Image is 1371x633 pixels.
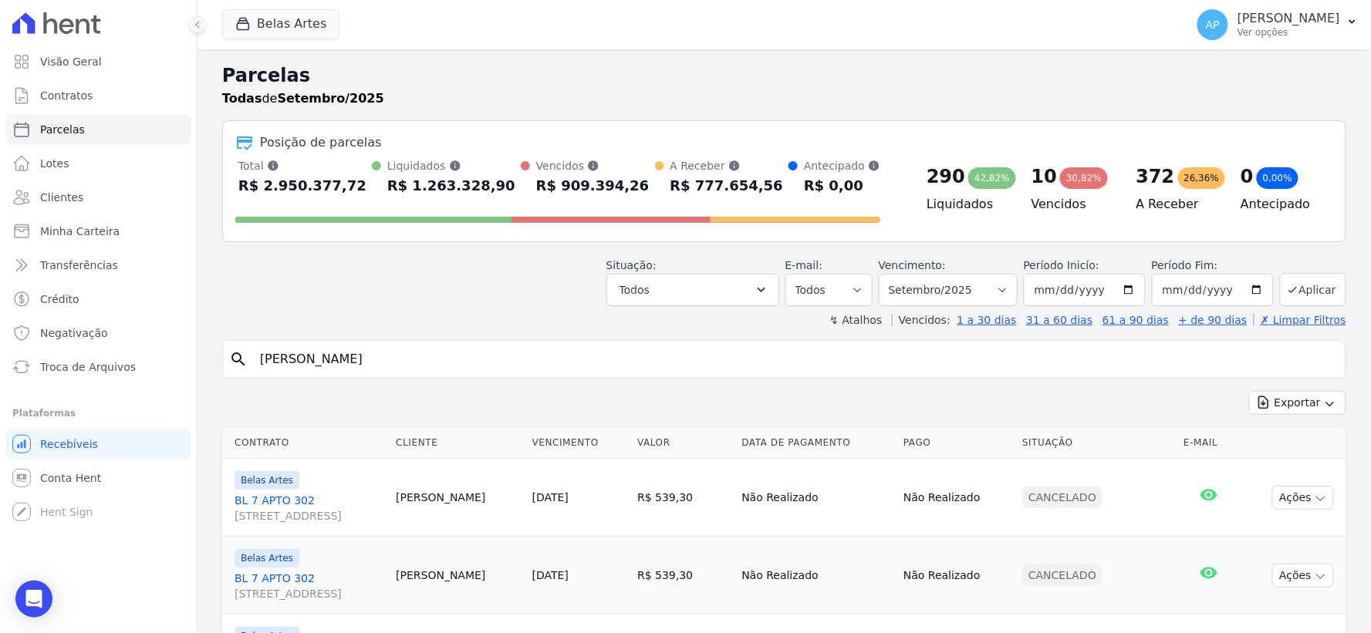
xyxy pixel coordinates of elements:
[892,314,951,326] label: Vencidos:
[40,88,93,103] span: Contratos
[606,274,779,306] button: Todos
[526,427,632,459] th: Vencimento
[1254,314,1346,326] a: ✗ Limpar Filtros
[1249,391,1346,415] button: Exportar
[536,173,650,198] div: R$ 909.394,26
[897,427,1016,459] th: Pago
[6,284,191,315] a: Crédito
[40,190,83,205] span: Clientes
[1272,564,1334,588] button: Ações
[40,156,69,171] span: Lotes
[6,429,191,460] a: Recebíveis
[829,314,882,326] label: ↯ Atalhos
[1185,3,1371,46] button: AP [PERSON_NAME] Ver opções
[235,493,383,524] a: BL 7 APTO 302[STREET_ADDRESS]
[1032,164,1057,189] div: 10
[897,537,1016,614] td: Não Realizado
[6,148,191,179] a: Lotes
[735,459,897,537] td: Não Realizado
[390,459,525,537] td: [PERSON_NAME]
[1016,427,1177,459] th: Situação
[957,314,1017,326] a: 1 a 30 dias
[620,281,650,299] span: Todos
[390,537,525,614] td: [PERSON_NAME]
[6,318,191,348] a: Negativação
[387,173,515,198] div: R$ 1.263.328,90
[1238,11,1340,26] p: [PERSON_NAME]
[12,404,184,423] div: Plataformas
[278,91,384,106] strong: Setembro/2025
[532,569,569,581] a: [DATE]
[235,571,383,601] a: BL 7 APTO 302[STREET_ADDRESS]
[606,259,657,271] label: Situação:
[40,359,136,375] span: Troca de Arquivos
[670,158,784,173] div: A Receber
[387,158,515,173] div: Liquidados
[40,291,79,307] span: Crédito
[1026,314,1092,326] a: 31 a 60 dias
[968,167,1016,189] div: 42,82%
[532,491,569,503] a: [DATE]
[1178,167,1226,189] div: 26,36%
[1060,167,1108,189] div: 30,82%
[1280,273,1346,306] button: Aplicar
[1022,564,1103,586] div: Cancelado
[390,427,525,459] th: Cliente
[1136,195,1217,214] h4: A Receber
[229,350,248,369] i: search
[6,182,191,213] a: Clientes
[6,216,191,247] a: Minha Carteira
[6,463,191,493] a: Conta Hent
[6,114,191,145] a: Parcelas
[1272,486,1334,510] button: Ações
[235,508,383,524] span: [STREET_ADDRESS]
[1024,259,1099,271] label: Período Inicío:
[1103,314,1169,326] a: 61 a 90 dias
[670,173,784,198] div: R$ 777.654,56
[879,259,946,271] label: Vencimento:
[1032,195,1112,214] h4: Vencidos
[222,62,1346,89] h2: Parcelas
[1177,427,1239,459] th: E-mail
[260,133,382,152] div: Posição de parcelas
[6,352,191,382] a: Troca de Arquivos
[40,325,108,341] span: Negativação
[631,459,735,537] td: R$ 539,30
[40,54,102,69] span: Visão Geral
[897,459,1016,537] td: Não Realizado
[251,344,1339,375] input: Buscar por nome do lote ou do cliente
[235,471,299,490] span: Belas Artes
[6,250,191,281] a: Transferências
[40,224,120,239] span: Minha Carteira
[222,89,384,108] p: de
[238,173,366,198] div: R$ 2.950.377,72
[40,436,98,452] span: Recebíveis
[735,427,897,459] th: Data de Pagamento
[1179,314,1248,326] a: + de 90 dias
[222,9,339,39] button: Belas Artes
[1241,164,1254,189] div: 0
[6,46,191,77] a: Visão Geral
[785,259,823,271] label: E-mail:
[804,173,880,198] div: R$ 0,00
[927,164,965,189] div: 290
[40,258,118,273] span: Transferências
[222,91,262,106] strong: Todas
[804,158,880,173] div: Antecipado
[6,80,191,111] a: Contratos
[1206,19,1220,30] span: AP
[238,158,366,173] div: Total
[1136,164,1175,189] div: 372
[40,470,101,486] span: Conta Hent
[222,427,390,459] th: Contrato
[235,549,299,567] span: Belas Artes
[1022,487,1103,508] div: Cancelado
[735,537,897,614] td: Não Realizado
[235,586,383,601] span: [STREET_ADDRESS]
[1152,258,1274,274] label: Período Fim:
[1241,195,1321,214] h4: Antecipado
[40,122,85,137] span: Parcelas
[927,195,1007,214] h4: Liquidados
[631,537,735,614] td: R$ 539,30
[536,158,650,173] div: Vencidos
